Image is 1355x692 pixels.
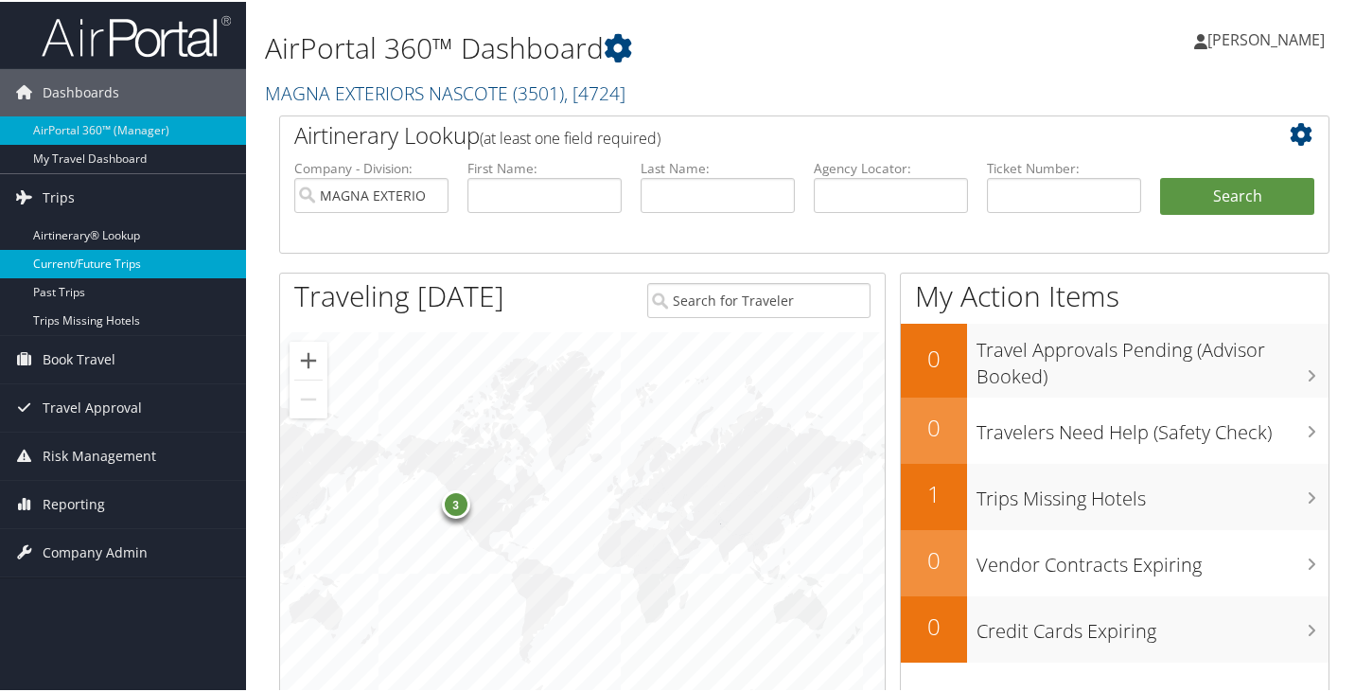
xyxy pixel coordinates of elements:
span: (at least one field required) [480,126,660,147]
label: Last Name: [641,157,795,176]
h2: 0 [901,542,967,575]
a: 0Vendor Contracts Expiring [901,528,1329,594]
a: 0Travelers Need Help (Safety Check) [901,396,1329,462]
h2: 1 [901,476,967,508]
label: Agency Locator: [814,157,968,176]
input: Search for Traveler [647,281,871,316]
h3: Vendor Contracts Expiring [977,541,1329,577]
span: Trips [43,172,75,220]
label: First Name: [467,157,622,176]
h2: 0 [901,609,967,641]
h1: My Action Items [901,275,1329,314]
button: Zoom in [290,340,327,378]
span: , [ 4724 ] [564,79,625,104]
h1: Traveling [DATE] [294,275,504,314]
span: Reporting [43,479,105,526]
h1: AirPortal 360™ Dashboard [265,27,984,66]
span: Book Travel [43,334,115,381]
span: [PERSON_NAME] [1207,27,1325,48]
h3: Credit Cards Expiring [977,607,1329,643]
h2: Airtinerary Lookup [294,117,1227,150]
label: Company - Division: [294,157,449,176]
a: MAGNA EXTERIORS NASCOTE [265,79,625,104]
span: Travel Approval [43,382,142,430]
h2: 0 [901,410,967,442]
label: Ticket Number: [987,157,1141,176]
button: Search [1160,176,1314,214]
span: Dashboards [43,67,119,115]
a: 0Travel Approvals Pending (Advisor Booked) [901,322,1329,395]
h2: 0 [901,341,967,373]
div: 3 [441,488,469,517]
a: 1Trips Missing Hotels [901,462,1329,528]
h3: Travel Approvals Pending (Advisor Booked) [977,326,1329,388]
span: Company Admin [43,527,148,575]
span: ( 3501 ) [513,79,564,104]
img: airportal-logo.png [42,12,231,57]
a: [PERSON_NAME] [1194,9,1344,66]
button: Zoom out [290,379,327,417]
h3: Travelers Need Help (Safety Check) [977,408,1329,444]
h3: Trips Missing Hotels [977,474,1329,510]
span: Risk Management [43,431,156,478]
a: 0Credit Cards Expiring [901,594,1329,661]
